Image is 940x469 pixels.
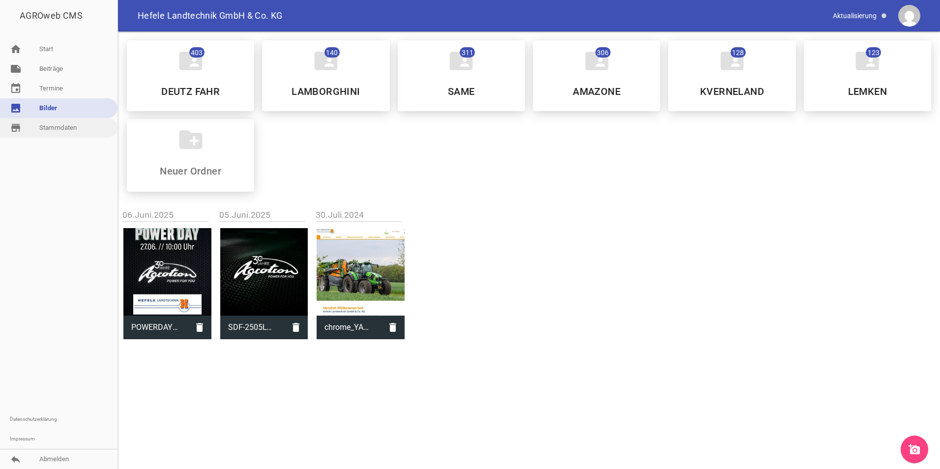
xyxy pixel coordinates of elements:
i: folder_shared [312,47,340,75]
h2: 06.Juni.2025 [122,208,212,222]
i: image [10,102,22,114]
i: create_new_folder [177,126,205,153]
input: Neuer Ordner [132,165,249,177]
h5: AMAZONE [573,87,620,96]
span: 403 [189,47,205,58]
h5: LAMBORGHINI [292,87,360,96]
i: reply [10,453,22,465]
span: POWERDAY-Hefele (002).png [123,315,188,340]
h5: SAME [448,87,475,96]
i: home [10,43,22,55]
i: delete [188,316,211,339]
i: store_mall_directory [10,122,22,134]
div: SAME [398,40,525,111]
i: folder_shared [853,47,881,75]
span: SDF-2505LO-Agrotronlogo-1920x1000-v2.jpg [220,315,285,340]
h5: LEMKEN [848,87,887,96]
i: note [10,63,22,75]
i: folder_shared [718,47,746,75]
i: add_a_photo [909,443,920,455]
i: delete [284,316,308,339]
span: 311 [460,47,475,58]
i: event [10,83,22,94]
div: DEUTZ FAHR [127,40,254,111]
span: Hefele Landtechnik GmbH & Co. KG [138,11,283,20]
i: folder_shared [583,47,611,75]
i: folder_shared [177,47,205,75]
h2: 05.Juni.2025 [219,208,309,222]
h5: DEUTZ FAHR [161,87,220,96]
span: 128 [731,47,746,58]
div: LAMBORGHINI [262,40,389,111]
i: folder_shared [447,47,475,75]
span: chrome_YAKZMzZbnA.jpg [317,315,381,340]
span: 140 [324,47,340,58]
div: AMAZONE [533,40,660,111]
div: LEMKEN [804,40,931,111]
h5: KVERNELAND [700,87,764,96]
span: 306 [595,47,611,58]
div: KVERNELAND [668,40,795,111]
h2: 30.Juli.2024 [316,208,406,222]
i: delete [381,316,405,339]
span: 123 [866,47,881,58]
